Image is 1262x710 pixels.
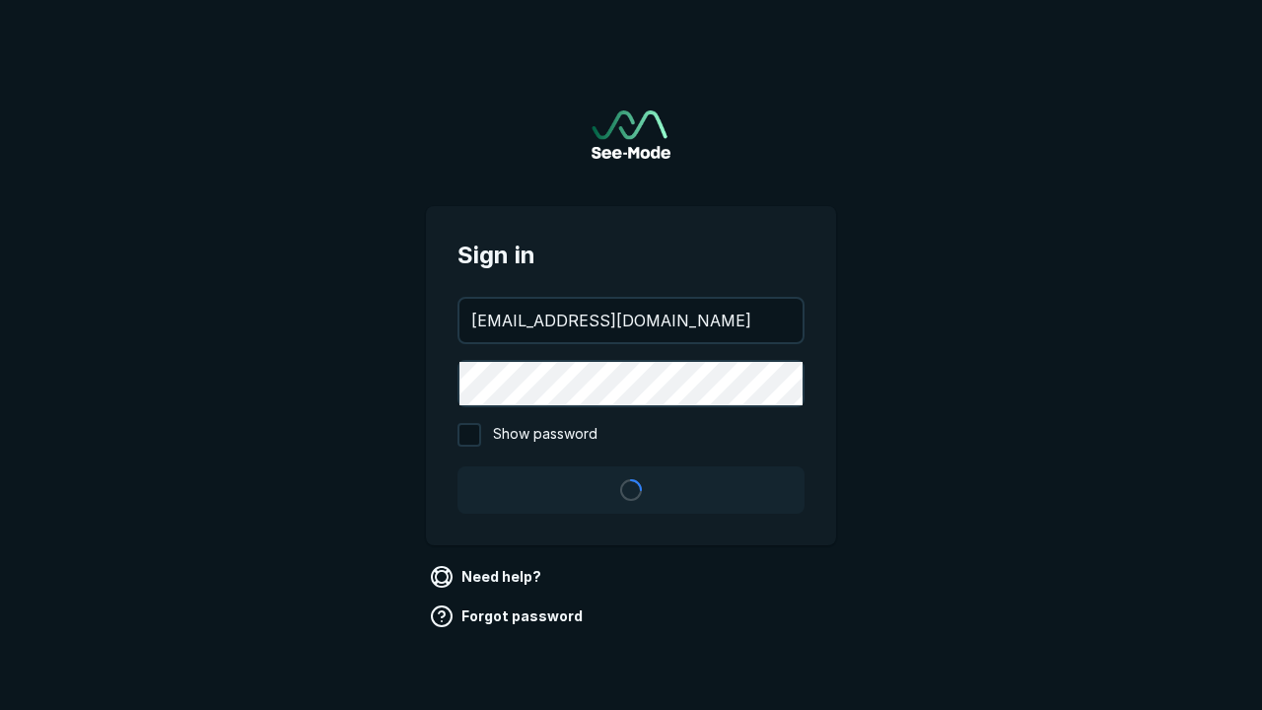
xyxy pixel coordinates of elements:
span: Sign in [457,238,805,273]
input: your@email.com [459,299,803,342]
a: Forgot password [426,601,591,632]
a: Need help? [426,561,549,593]
span: Show password [493,423,597,447]
img: See-Mode Logo [592,110,670,159]
a: Go to sign in [592,110,670,159]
